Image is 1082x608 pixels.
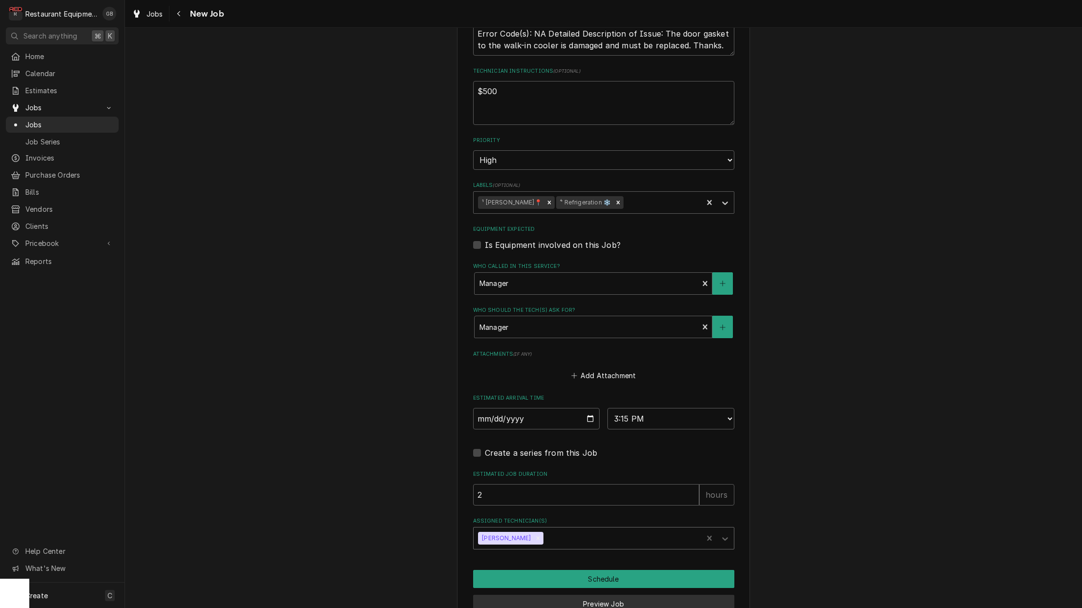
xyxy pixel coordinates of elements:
[473,408,600,429] input: Date
[6,134,119,150] a: Job Series
[720,280,726,287] svg: Create New Contact
[473,225,734,233] label: Equipment Expected
[513,351,532,357] span: ( if any )
[699,484,734,506] div: hours
[108,31,112,41] span: K
[25,187,114,197] span: Bills
[25,9,97,19] div: Restaurant Equipment Diagnostics
[6,543,119,559] a: Go to Help Center
[6,235,119,251] a: Go to Pricebook
[25,68,114,79] span: Calendar
[6,48,119,64] a: Home
[569,369,638,383] button: Add Attachment
[720,324,726,331] svg: Create New Contact
[473,394,734,429] div: Estimated Arrival Time
[473,67,734,75] label: Technician Instructions
[473,306,734,338] div: Who should the tech(s) ask for?
[25,256,114,266] span: Reports
[473,517,734,549] div: Assigned Technician(s)
[544,196,555,209] div: Remove ¹ Beckley📍
[473,182,734,213] div: Labels
[607,408,734,429] select: Time Select
[712,272,733,295] button: Create New Contact
[9,7,22,20] div: Restaurant Equipment Diagnostics's Avatar
[9,7,22,20] div: R
[493,182,520,188] span: ( optional )
[473,394,734,402] label: Estimated Arrival Time
[25,85,114,96] span: Estimates
[187,7,224,20] span: New Job
[6,201,119,217] a: Vendors
[473,182,734,189] label: Labels
[473,137,734,169] div: Priority
[103,7,116,20] div: Gary Beaver's Avatar
[473,570,734,588] button: Schedule
[25,563,113,573] span: What's New
[485,447,598,459] label: Create a series from this Job
[473,350,734,358] label: Attachments
[712,316,733,338] button: Create New Contact
[107,590,112,601] span: C
[6,218,119,234] a: Clients
[6,27,119,44] button: Search anything⌘K
[25,221,114,231] span: Clients
[25,238,99,248] span: Pricebook
[128,6,167,22] a: Jobs
[473,350,734,383] div: Attachments
[473,517,734,525] label: Assigned Technician(s)
[473,470,734,478] label: Estimated Job Duration
[473,570,734,588] div: Button Group Row
[6,117,119,133] a: Jobs
[25,137,114,147] span: Job Series
[485,239,621,251] label: Is Equipment involved on this Job?
[473,306,734,314] label: Who should the tech(s) ask for?
[23,31,77,41] span: Search anything
[473,225,734,250] div: Equipment Expected
[25,591,48,600] span: Create
[613,196,624,209] div: Remove ⁴ Refrigeration ❄️
[25,170,114,180] span: Purchase Orders
[25,120,114,130] span: Jobs
[25,204,114,214] span: Vendors
[556,196,613,209] div: ⁴ Refrigeration ❄️
[103,7,116,20] div: GB
[25,102,99,113] span: Jobs
[6,253,119,269] a: Reports
[473,263,734,270] label: Who called in this service?
[94,31,101,41] span: ⌘
[473,263,734,294] div: Who called in this service?
[25,153,114,163] span: Invoices
[6,82,119,99] a: Estimates
[473,81,734,125] textarea: $500
[553,68,581,74] span: ( optional )
[6,167,119,183] a: Purchase Orders
[25,51,114,61] span: Home
[146,9,163,19] span: Jobs
[473,67,734,124] div: Technician Instructions
[478,532,533,545] div: [PERSON_NAME]
[6,560,119,576] a: Go to What's New
[473,470,734,505] div: Estimated Job Duration
[533,532,543,545] div: Remove Donovan Pruitt
[25,546,113,556] span: Help Center
[478,196,544,209] div: ¹ [PERSON_NAME]📍
[6,150,119,166] a: Invoices
[171,6,187,21] button: Navigate back
[6,100,119,116] a: Go to Jobs
[473,137,734,144] label: Priority
[6,184,119,200] a: Bills
[6,65,119,81] a: Calendar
